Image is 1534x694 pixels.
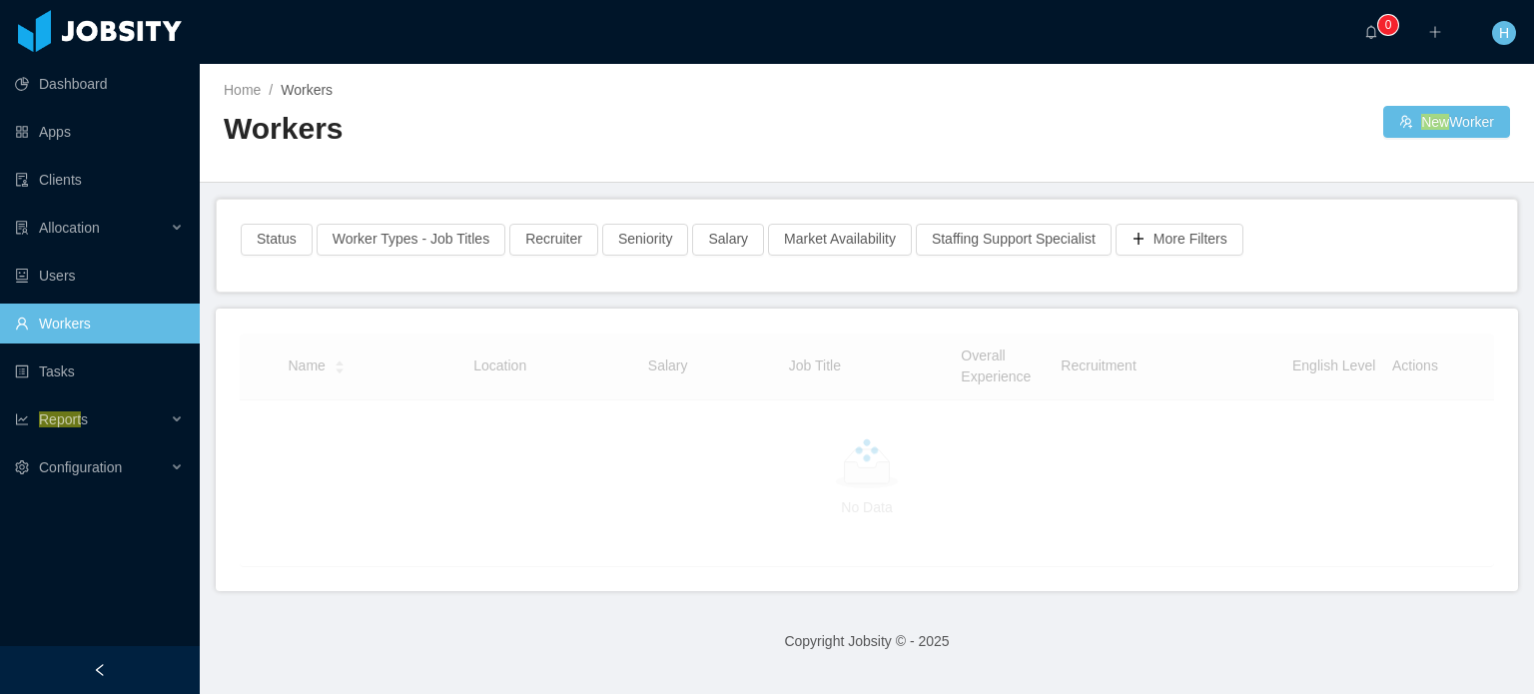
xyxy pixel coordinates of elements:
[15,351,184,391] a: icon: profileTasks
[269,82,273,98] span: /
[15,304,184,344] a: icon: userWorkers
[39,459,122,475] span: Configuration
[15,160,184,200] a: icon: auditClients
[15,460,29,474] i: icon: setting
[15,221,29,235] i: icon: solution
[1116,224,1243,256] button: icon: plusMore Filters
[509,224,598,256] button: Recruiter
[916,224,1112,256] button: Staffing Support Specialist
[1383,106,1510,138] button: icon: usergroup-addNewWorker
[224,109,867,150] h2: Workers
[602,224,688,256] button: Seniority
[15,112,184,152] a: icon: appstoreApps
[39,220,100,236] span: Allocation
[241,224,313,256] button: Status
[224,82,261,98] a: Home
[281,82,333,98] span: Workers
[317,224,505,256] button: Worker Types - Job Titles
[768,224,912,256] button: Market Availability
[1364,25,1378,39] i: icon: bell
[39,411,88,427] span: s
[692,224,764,256] button: Salary
[1499,21,1509,45] span: H
[200,607,1534,676] footer: Copyright Jobsity © - 2025
[1428,25,1442,39] i: icon: plus
[39,411,81,427] ah_el_jm_1757639839554: Report
[15,412,29,426] i: icon: line-chart
[15,64,184,104] a: icon: pie-chartDashboard
[1378,15,1398,35] sup: 0
[15,256,184,296] a: icon: robotUsers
